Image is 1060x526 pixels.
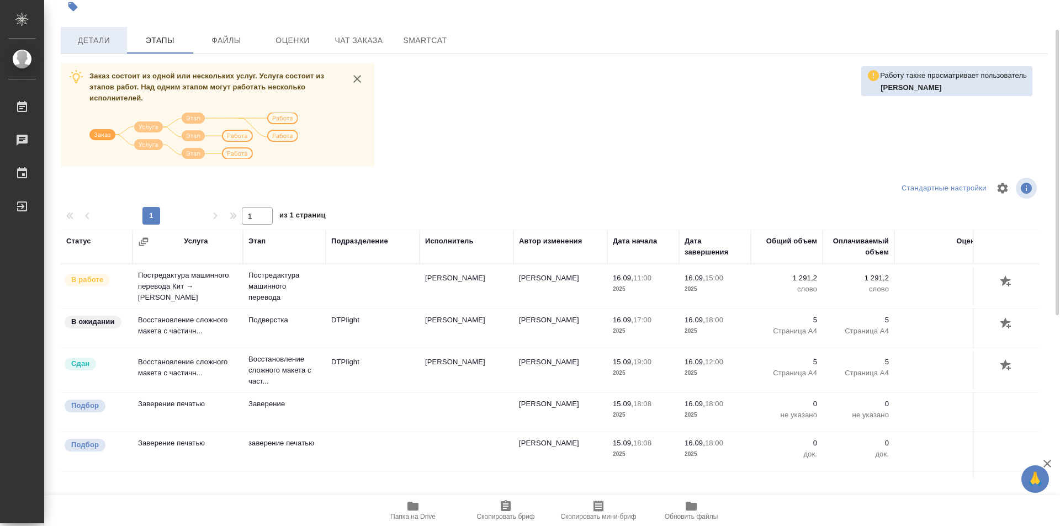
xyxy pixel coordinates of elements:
p: Перевод [248,477,320,488]
div: split button [899,180,989,197]
p: 1 291,2 [756,273,817,284]
div: Оценка [956,236,983,247]
td: [PERSON_NAME] [420,309,513,348]
p: не указано [828,410,889,421]
button: Добавить оценку [997,273,1016,291]
div: Этап [248,236,266,247]
span: Файлы [200,34,253,47]
p: 15.09, [613,358,633,366]
div: Статус [66,236,91,247]
p: 5 [828,315,889,326]
span: Оценки [266,34,319,47]
p: 0 [756,477,817,488]
p: 18:00 [705,400,723,408]
p: 18:08 [633,400,651,408]
p: Страница А4 [756,326,817,337]
p: В ожидании [71,316,115,327]
div: Услуга [184,236,208,247]
span: SmartCat [399,34,452,47]
p: Работу также просматривает пользователь [880,70,1027,81]
p: Постредактура машинного перевода [248,270,320,303]
p: 2025 [613,284,674,295]
td: Постредактура машинного перевода Кит → [PERSON_NAME] [132,264,243,309]
td: DTPlight [326,351,420,390]
p: 2025 [685,326,745,337]
p: 0 [828,399,889,410]
p: 16.09, [685,274,705,282]
p: 0 [828,477,889,488]
button: Обновить файлы [645,495,738,526]
p: 2025 [685,410,745,421]
div: Дата завершения [685,236,745,258]
span: Чат заказа [332,34,385,47]
p: 16.09, [685,439,705,447]
p: 2025 [685,368,745,379]
span: из 1 страниц [279,209,326,225]
div: Автор изменения [519,236,582,247]
b: [PERSON_NAME] [881,83,942,92]
td: Восстановление сложного макета с частичн... [132,309,243,348]
p: 17:00 [633,316,651,324]
td: Восстановление сложного макета с частичн... [132,351,243,390]
button: Добавить оценку [997,357,1016,375]
p: Подбор [71,439,99,450]
p: Заверение [248,399,320,410]
button: 🙏 [1021,465,1049,493]
p: док. [828,449,889,460]
td: [PERSON_NAME] [513,267,607,306]
p: слово [828,284,889,295]
p: 2025 [613,326,674,337]
p: 18:00 [705,439,723,447]
p: Страница А4 [828,368,889,379]
p: 5 [828,357,889,368]
span: Этапы [134,34,187,47]
p: 0 [756,438,817,449]
td: Перевод Экспертный Кит → Англ [132,471,243,510]
span: Обновить файлы [665,513,718,520]
p: 1 291,2 [828,273,889,284]
div: Общий объем [766,236,817,247]
td: [PERSON_NAME] [420,351,513,390]
span: Папка на Drive [390,513,436,520]
p: слово [756,284,817,295]
td: [PERSON_NAME] [513,351,607,390]
td: Заверение печатью [132,393,243,432]
td: Заверение печатью [132,432,243,471]
span: Заказ состоит из одной или нескольких услуг. Услуга состоит из этапов работ. Над одним этапом мог... [89,72,324,102]
span: Детали [67,34,120,47]
button: Добавить оценку [997,315,1016,333]
p: 2025 [613,410,674,421]
span: Посмотреть информацию [1016,178,1039,199]
p: док. [756,449,817,460]
p: 2025 [613,449,674,460]
p: 16.09, [685,400,705,408]
button: Папка на Drive [367,495,459,526]
p: 15.09, [613,439,633,447]
p: 18:00 [705,316,723,324]
p: Сдан [71,358,89,369]
td: DTPlight [326,309,420,348]
span: Скопировать бриф [476,513,534,520]
p: 16.09, [685,358,705,366]
p: 0 [828,438,889,449]
p: 5 [756,315,817,326]
p: 0 [756,399,817,410]
div: Подразделение [331,236,388,247]
span: 🙏 [1026,467,1045,491]
button: Сгруппировать [138,236,149,247]
td: [PERSON_NAME] [513,432,607,471]
p: не указано [756,410,817,421]
td: [PERSON_NAME] [420,267,513,306]
td: [PERSON_NAME] [513,309,607,348]
div: Исполнитель [425,236,474,247]
p: 5 [756,357,817,368]
p: заверение печатью [248,438,320,449]
p: 16.09, [613,274,633,282]
p: Подбор [71,400,99,411]
p: Подверстка [248,315,320,326]
p: 18:08 [633,439,651,447]
p: 15.09, [613,400,633,408]
p: 2025 [613,368,674,379]
div: Оплачиваемый объем [828,236,889,258]
p: 2025 [685,284,745,295]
